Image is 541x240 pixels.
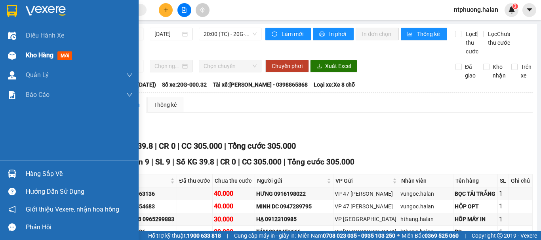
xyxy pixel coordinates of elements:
span: Tổng cước 305.000 [288,157,354,166]
div: 1 [499,227,507,237]
span: CR 0 [159,141,175,151]
input: 11/08/2025 [154,30,181,38]
span: Cung cấp máy in - giấy in: [234,231,296,240]
div: Hưng Thảo PB 0965299883 [105,215,176,223]
strong: 0369 525 060 [425,232,459,239]
span: | [227,231,228,240]
button: syncLàm mới [265,28,311,40]
img: warehouse-icon [8,51,16,60]
span: down [126,92,133,98]
span: | [151,157,153,166]
span: file-add [181,7,187,13]
strong: 0708 023 035 - 0935 103 250 [323,232,395,239]
span: ntphuong.halan [448,5,505,15]
div: Độ 0916114686 [105,227,176,236]
span: Trên xe [518,62,535,80]
div: 40.000 [214,189,253,198]
span: Chọn chuyến [204,60,257,72]
div: TÁM 0949456116 [256,227,332,236]
span: printer [319,31,326,38]
span: 3 [514,4,516,9]
span: Giới thiệu Vexere, nhận hoa hồng [26,204,119,214]
button: aim [196,3,210,17]
span: copyright [497,233,503,238]
td: VP 47 Trần Khát Chân [333,200,399,213]
span: Miền Bắc [402,231,459,240]
div: Thống kê [154,100,177,109]
img: icon-new-feature [508,6,515,13]
div: Phản hồi [26,221,133,233]
span: Làm mới [282,30,305,38]
span: Đã giao [462,62,479,80]
sup: 3 [512,4,518,9]
div: VP 47 [PERSON_NAME] [335,189,398,198]
span: sync [272,31,278,38]
span: | [238,157,240,166]
button: bar-chartThống kê [401,28,447,40]
span: | [172,157,174,166]
th: Đã thu cước [177,174,213,187]
span: Kho hàng [26,51,53,59]
div: vungoc.halan [400,202,452,211]
span: Số xe: 20G-000.32 [162,80,207,89]
div: 1 [499,189,507,198]
button: file-add [177,3,191,17]
div: HÔP MÁY IN [455,215,496,223]
span: 20:00 (TC) - 20G-000.32 [204,28,257,40]
span: Tổng cước 305.000 [228,141,296,151]
span: Điều hành xe [26,30,64,40]
span: | [155,141,157,151]
th: Ghi chú [509,174,533,187]
div: 1 [499,214,507,224]
div: VP [GEOGRAPHIC_DATA] [335,215,398,223]
div: hthang.halan [400,215,452,223]
span: ⚪️ [397,234,400,237]
span: Hỗ trợ kỹ thuật: [148,231,221,240]
div: VP [GEOGRAPHIC_DATA] [335,227,398,236]
th: SL [498,174,509,187]
div: 20.000 [214,227,253,237]
img: solution-icon [8,91,16,99]
div: hthang.halan [400,227,452,236]
span: In phơi [329,30,347,38]
button: In đơn chọn [356,28,399,40]
span: Quản Lý [26,70,49,80]
div: GIANG 0977963136 [105,189,176,198]
span: bar-chart [407,31,414,38]
strong: 1900 633 818 [187,232,221,239]
span: | [216,157,218,166]
div: 40.000 [214,201,253,211]
div: vungoc.halan [400,189,452,198]
span: CR 0 [220,157,236,166]
span: down [126,72,133,78]
button: downloadXuất Excel [310,60,357,72]
input: Chọn ngày [154,62,181,70]
span: mới [57,51,72,60]
div: HƯNG 0916198022 [256,189,332,198]
span: aim [200,7,205,13]
span: | [224,141,226,151]
div: HỘP OPT [455,202,496,211]
td: VP Bắc Sơn [333,226,399,238]
span: Xuất Excel [325,62,351,70]
span: caret-down [526,6,533,13]
span: Người gửi [257,176,325,185]
img: warehouse-icon [8,32,16,40]
span: question-circle [8,188,16,195]
div: 1 [499,201,507,211]
div: Hướng dẫn sử dụng [26,186,133,198]
span: | [465,231,466,240]
span: CC 305.000 [242,157,282,166]
div: MINH DC 0947289795 [256,202,332,211]
span: Thống kê [417,30,441,38]
span: message [8,223,16,231]
button: printerIn phơi [313,28,354,40]
span: | [284,157,286,166]
th: Chưa thu cước [213,174,255,187]
span: Miền Nam [298,231,395,240]
div: Hàng sắp về [26,168,133,180]
span: download [316,63,322,70]
span: plus [163,7,169,13]
div: 30.000 [214,214,253,224]
div: VP 47 [PERSON_NAME] [335,202,398,211]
